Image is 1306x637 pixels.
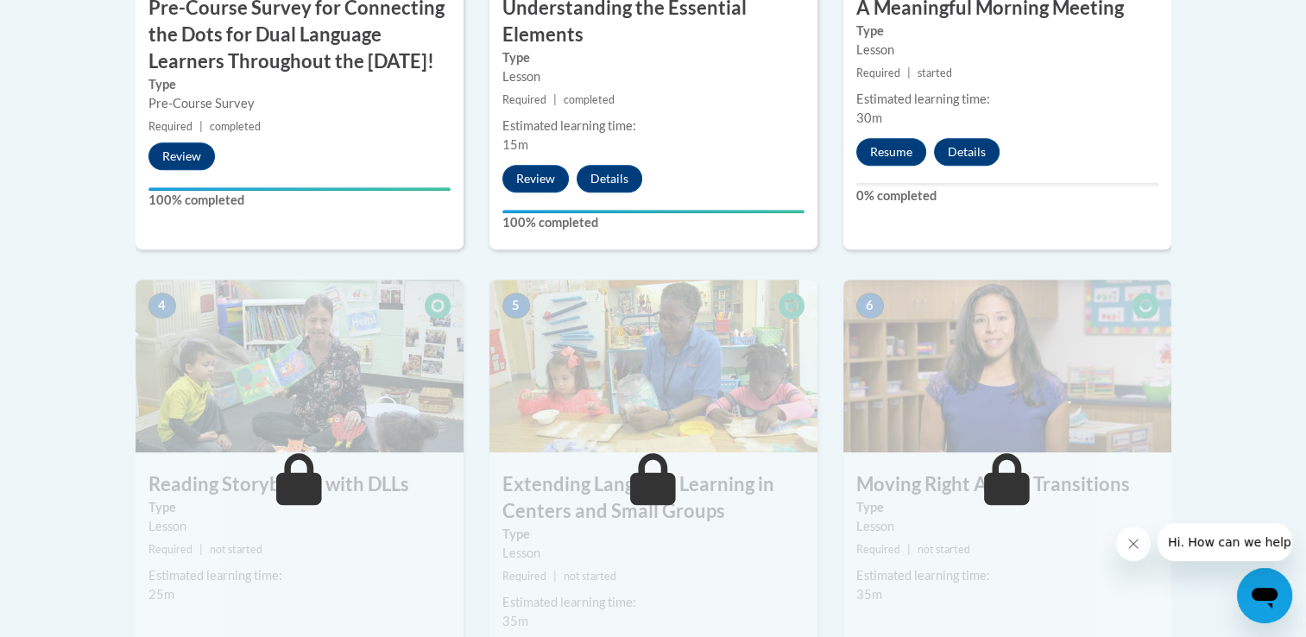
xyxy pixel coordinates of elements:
[856,543,900,556] span: Required
[502,117,804,136] div: Estimated learning time:
[843,280,1171,452] img: Course Image
[10,12,140,26] span: Hi. How can we help?
[148,142,215,170] button: Review
[553,570,557,583] span: |
[856,587,882,602] span: 35m
[907,66,911,79] span: |
[856,41,1158,60] div: Lesson
[148,187,451,191] div: Your progress
[856,517,1158,536] div: Lesson
[148,94,451,113] div: Pre-Course Survey
[502,293,530,318] span: 5
[210,120,261,133] span: completed
[148,517,451,536] div: Lesson
[136,471,464,498] h3: Reading Storybooks with DLLs
[1116,527,1151,561] iframe: Close message
[148,587,174,602] span: 25m
[856,110,882,125] span: 30m
[1237,568,1292,623] iframe: Button to launch messaging window
[856,90,1158,109] div: Estimated learning time:
[502,525,804,544] label: Type
[502,137,528,152] span: 15m
[843,471,1171,498] h3: Moving Right Along: Transitions
[148,191,451,210] label: 100% completed
[918,66,952,79] span: started
[502,570,546,583] span: Required
[148,120,192,133] span: Required
[489,280,817,452] img: Course Image
[148,543,192,556] span: Required
[502,67,804,86] div: Lesson
[199,120,203,133] span: |
[148,293,176,318] span: 4
[564,93,615,106] span: completed
[502,614,528,628] span: 35m
[1158,523,1292,561] iframe: Message from company
[856,186,1158,205] label: 0% completed
[564,570,616,583] span: not started
[148,75,451,94] label: Type
[856,22,1158,41] label: Type
[934,138,1000,166] button: Details
[502,165,569,192] button: Review
[502,93,546,106] span: Required
[918,543,970,556] span: not started
[502,210,804,213] div: Your progress
[577,165,642,192] button: Details
[907,543,911,556] span: |
[553,93,557,106] span: |
[148,566,451,585] div: Estimated learning time:
[148,498,451,517] label: Type
[502,213,804,232] label: 100% completed
[136,280,464,452] img: Course Image
[502,48,804,67] label: Type
[856,66,900,79] span: Required
[489,471,817,525] h3: Extending Language Learning in Centers and Small Groups
[210,543,262,556] span: not started
[856,293,884,318] span: 6
[502,593,804,612] div: Estimated learning time:
[199,543,203,556] span: |
[856,566,1158,585] div: Estimated learning time:
[856,498,1158,517] label: Type
[502,544,804,563] div: Lesson
[856,138,926,166] button: Resume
